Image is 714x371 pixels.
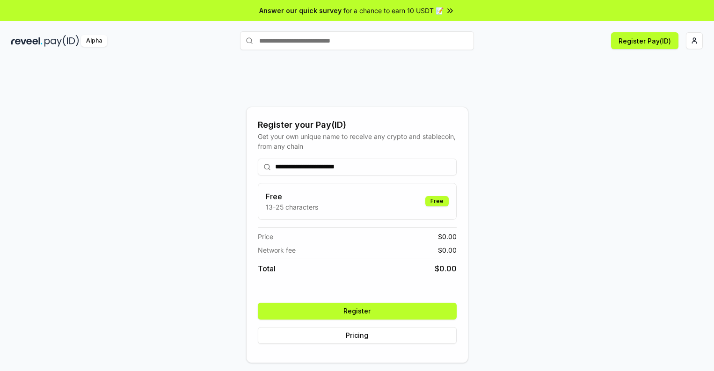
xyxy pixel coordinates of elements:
[425,196,449,206] div: Free
[266,191,318,202] h3: Free
[258,245,296,255] span: Network fee
[266,202,318,212] p: 13-25 characters
[438,232,457,241] span: $ 0.00
[611,32,678,49] button: Register Pay(ID)
[11,35,43,47] img: reveel_dark
[435,263,457,274] span: $ 0.00
[258,131,457,151] div: Get your own unique name to receive any crypto and stablecoin, from any chain
[44,35,79,47] img: pay_id
[343,6,444,15] span: for a chance to earn 10 USDT 📝
[438,245,457,255] span: $ 0.00
[258,263,276,274] span: Total
[81,35,107,47] div: Alpha
[258,327,457,344] button: Pricing
[258,232,273,241] span: Price
[259,6,342,15] span: Answer our quick survey
[258,303,457,320] button: Register
[258,118,457,131] div: Register your Pay(ID)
